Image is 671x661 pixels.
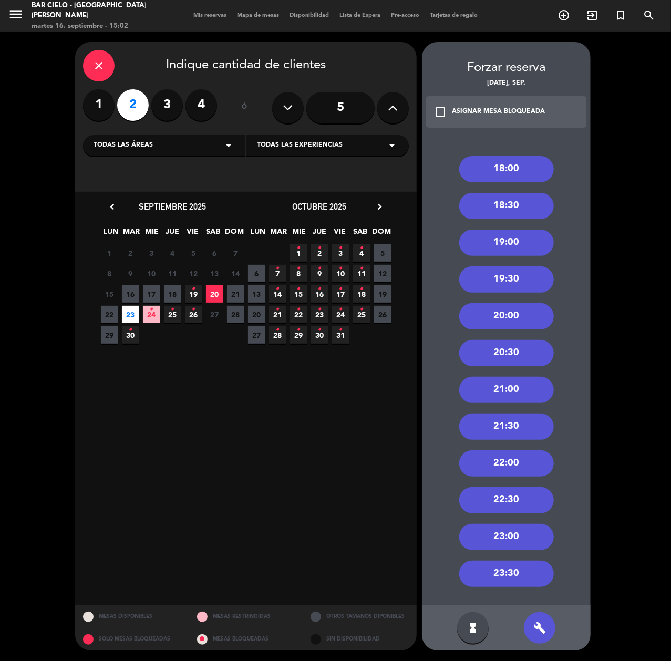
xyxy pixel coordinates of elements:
[614,9,627,22] i: turned_in_not
[459,450,554,477] div: 22:00
[339,301,343,318] i: •
[276,301,280,318] i: •
[459,524,554,550] div: 23:00
[269,306,286,323] span: 21
[459,487,554,513] div: 22:30
[353,265,370,282] span: 11
[143,244,160,262] span: 3
[334,13,386,18] span: Lista de Espera
[290,265,307,282] span: 8
[339,260,343,277] i: •
[117,89,149,121] label: 2
[318,240,322,256] i: •
[185,244,202,262] span: 5
[374,244,391,262] span: 5
[227,285,244,303] span: 21
[311,244,328,262] span: 2
[311,225,328,243] span: JUE
[360,260,364,277] i: •
[586,9,598,22] i: exit_to_app
[276,260,280,277] i: •
[184,225,202,243] span: VIE
[123,225,140,243] span: MAR
[293,201,347,212] span: octubre 2025
[101,244,118,262] span: 1
[250,225,267,243] span: LUN
[171,301,174,318] i: •
[291,225,308,243] span: MIE
[459,156,554,182] div: 18:00
[459,230,554,256] div: 19:00
[32,1,160,21] div: Bar Cielo - [GEOGRAPHIC_DATA][PERSON_NAME]
[185,89,217,121] label: 4
[185,306,202,323] span: 26
[206,265,223,282] span: 13
[297,301,301,318] i: •
[225,225,243,243] span: DOM
[75,628,189,650] div: SOLO MESAS BLOQUEADAS
[206,285,223,303] span: 20
[303,628,417,650] div: SIN DISPONIBILIDAD
[122,306,139,323] span: 23
[297,240,301,256] i: •
[227,265,244,282] span: 14
[339,281,343,297] i: •
[459,561,554,587] div: 23:30
[164,244,181,262] span: 4
[459,266,554,293] div: 19:30
[459,340,554,366] div: 20:30
[533,622,546,634] i: build
[248,306,265,323] span: 20
[143,225,161,243] span: MIE
[332,306,349,323] span: 24
[311,326,328,344] span: 30
[276,322,280,338] i: •
[374,285,391,303] span: 19
[257,140,343,151] span: Todas las experiencias
[425,13,483,18] span: Tarjetas de regalo
[8,6,24,26] button: menu
[434,106,447,118] i: check_box_outline_blank
[459,193,554,219] div: 18:30
[164,285,181,303] span: 18
[122,265,139,282] span: 9
[303,605,417,628] div: OTROS TAMAÑOS DIPONIBLES
[248,326,265,344] span: 27
[227,306,244,323] span: 28
[206,244,223,262] span: 6
[360,281,364,297] i: •
[360,301,364,318] i: •
[102,225,120,243] span: LUN
[318,301,322,318] i: •
[311,265,328,282] span: 9
[332,326,349,344] span: 31
[422,78,591,89] div: [DATE], sep.
[643,9,655,22] i: search
[151,89,183,121] label: 3
[101,265,118,282] span: 8
[143,306,160,323] span: 24
[332,244,349,262] span: 3
[75,605,189,628] div: MESAS DISPONIBLES
[206,306,223,323] span: 27
[353,244,370,262] span: 4
[269,265,286,282] span: 7
[290,326,307,344] span: 29
[558,9,570,22] i: add_circle_outline
[205,225,222,243] span: SAB
[290,285,307,303] span: 15
[164,265,181,282] span: 11
[101,326,118,344] span: 29
[143,265,160,282] span: 10
[269,326,286,344] span: 28
[139,201,206,212] span: septiembre 2025
[269,285,286,303] span: 14
[228,89,262,126] div: ó
[270,225,287,243] span: MAR
[92,59,105,72] i: close
[374,201,385,212] i: chevron_right
[83,50,409,81] div: Indique cantidad de clientes
[339,322,343,338] i: •
[353,306,370,323] span: 25
[352,225,369,243] span: SAB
